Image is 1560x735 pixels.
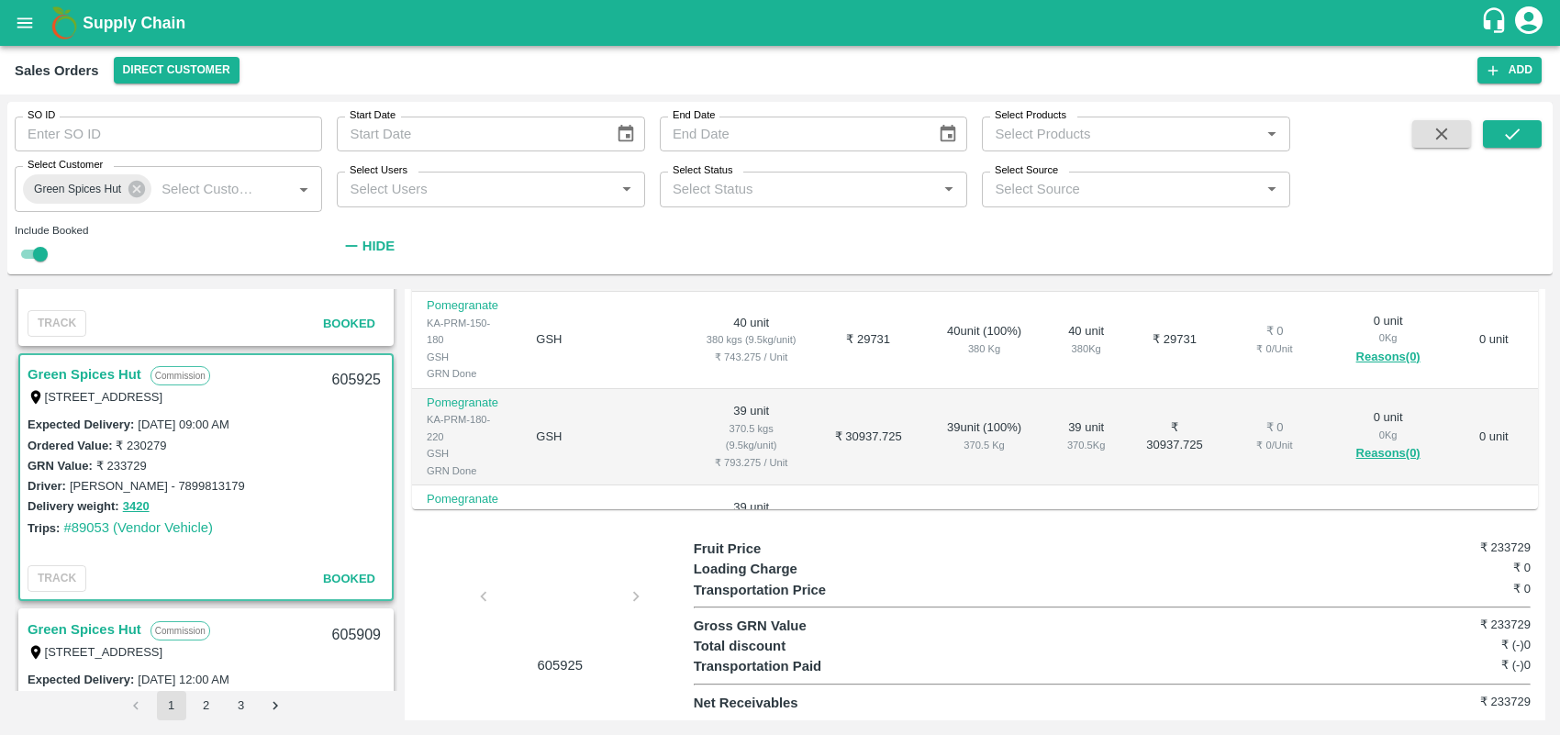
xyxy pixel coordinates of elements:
[1127,389,1222,486] td: ₹ 30937.725
[427,411,507,445] div: KA-PRM-180-220
[1260,122,1284,146] button: Open
[1342,329,1435,346] div: 0 Kg
[114,57,240,84] button: Select DC
[1061,437,1112,453] div: 370.5 Kg
[46,5,83,41] img: logo
[45,645,163,659] label: [STREET_ADDRESS]
[28,362,141,386] a: Green Spices Hut
[1450,389,1538,486] td: 0 unit
[694,616,903,636] p: Gross GRN Value
[116,439,166,452] label: ₹ 230279
[694,539,903,559] p: Fruit Price
[427,491,507,508] p: Pomegranate
[15,222,322,239] div: Include Booked
[83,10,1480,36] a: Supply Chain
[23,174,151,204] div: Green Spices Hut
[1391,559,1531,577] h6: ₹ 0
[938,340,1031,357] div: 380 Kg
[28,521,60,535] label: Trips:
[292,177,316,201] button: Open
[227,691,256,720] button: Go to page 3
[427,315,507,349] div: KA-PRM-150-180
[427,462,507,479] div: GRN Done
[1342,347,1435,368] button: Reasons(0)
[157,691,186,720] button: page 1
[694,580,903,600] p: Transportation Price
[673,108,715,123] label: End Date
[987,122,1254,146] input: Select Products
[1342,443,1435,464] button: Reasons(0)
[1237,340,1311,357] div: ₹ 0 / Unit
[192,691,221,720] button: Go to page 2
[427,365,507,382] div: GRN Done
[995,108,1066,123] label: Select Products
[1450,292,1538,389] td: 0 unit
[1061,419,1112,453] div: 39 unit
[63,520,213,535] a: #89053 (Vendor Vehicle)
[1237,323,1311,340] div: ₹ 0
[70,479,245,493] label: [PERSON_NAME] - 7899813179
[930,117,965,151] button: Choose date
[323,317,375,330] span: Booked
[1512,4,1545,42] div: account of current user
[938,419,1031,453] div: 39 unit ( 100 %)
[704,349,799,365] div: ₹ 743.275 / Unit
[28,673,134,686] label: Expected Delivery :
[704,420,799,454] div: 370.5 kgs (9.5kg/unit)
[814,485,923,583] td: ₹ 32887.725
[673,163,733,178] label: Select Status
[937,177,961,201] button: Open
[1342,427,1435,443] div: 0 Kg
[491,655,629,675] p: 605925
[1237,437,1311,453] div: ₹ 0 / Unit
[1480,6,1512,39] div: customer-support
[138,673,228,686] label: [DATE] 12:00 AM
[362,239,395,253] strong: Hide
[138,418,228,431] label: [DATE] 09:00 AM
[608,117,643,151] button: Choose date
[323,572,375,585] span: Booked
[337,230,399,262] button: Hide
[987,177,1254,201] input: Select Source
[321,359,392,402] div: 605925
[262,691,291,720] button: Go to next page
[938,437,1031,453] div: 370.5 Kg
[1391,539,1531,557] h6: ₹ 233729
[704,331,799,348] div: 380 kgs (9.5kg/unit)
[28,439,112,452] label: Ordered Value:
[689,485,814,583] td: 39 unit
[689,389,814,486] td: 39 unit
[1061,340,1112,357] div: 380 Kg
[350,108,396,123] label: Start Date
[1127,485,1222,583] td: ₹ 32887.725
[1391,636,1531,654] h6: ₹ (-)0
[521,485,688,583] td: GSH
[995,163,1058,178] label: Select Source
[694,636,903,656] p: Total discount
[342,177,608,201] input: Select Users
[1342,507,1435,562] div: 0 unit
[1391,580,1531,598] h6: ₹ 0
[150,366,210,385] p: Commission
[427,508,507,542] div: KA-PRM-220-250
[28,418,134,431] label: Expected Delivery :
[28,108,55,123] label: SO ID
[1477,57,1542,84] button: Add
[694,559,903,579] p: Loading Charge
[694,656,903,676] p: Transportation Paid
[1391,656,1531,674] h6: ₹ (-)0
[1061,323,1112,357] div: 40 unit
[704,454,799,471] div: ₹ 793.275 / Unit
[4,2,46,44] button: open drawer
[154,177,262,201] input: Select Customer
[150,621,210,640] p: Commission
[814,292,923,389] td: ₹ 29731
[96,459,147,473] label: ₹ 233729
[1127,292,1222,389] td: ₹ 29731
[665,177,931,201] input: Select Status
[1450,485,1538,583] td: 0 unit
[938,323,1031,357] div: 40 unit ( 100 %)
[427,445,507,462] div: GSH
[521,292,688,389] td: GSH
[689,292,814,389] td: 40 unit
